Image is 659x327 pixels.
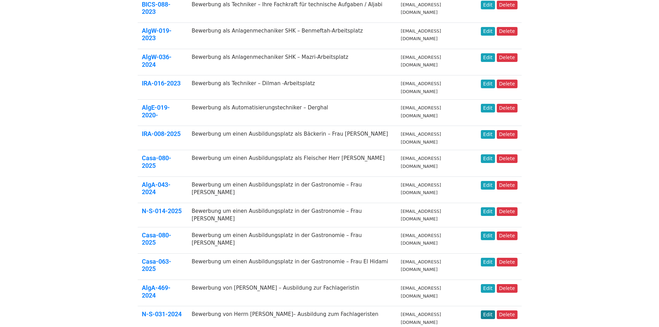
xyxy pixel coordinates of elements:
td: Bewerbung um einen Ausbildungsplatz in der Gastronomie – Frau [PERSON_NAME] [187,227,397,253]
a: Delete [497,27,518,36]
a: AlgE-019-2020- [142,104,170,119]
a: Edit [481,27,495,36]
a: Delete [497,181,518,190]
a: Edit [481,181,495,190]
small: [EMAIL_ADDRESS][DOMAIN_NAME] [401,182,441,196]
a: Edit [481,310,495,319]
a: Edit [481,80,495,88]
td: Bewerbung um einen Ausbildungsplatz in der Gastronomie – Frau [PERSON_NAME] [187,203,397,227]
a: Edit [481,1,495,9]
small: [EMAIL_ADDRESS][DOMAIN_NAME] [401,312,441,325]
a: Delete [497,207,518,216]
a: IRA-016-2023 [142,80,181,87]
a: AlgW-036-2024 [142,53,172,68]
a: Delete [497,258,518,266]
td: Bewerbung von [PERSON_NAME] – Ausbildung zur Fachlageristin [187,280,397,306]
a: Casa-080-2025 [142,231,171,246]
td: Bewerbung um einen Ausbildungsplatz in der Gastronomie – Frau El Hidami [187,253,397,280]
td: Bewerbung als Anlagenmechaniker SHK – Benmeftah-Arbeitsplatz [187,22,397,49]
a: Casa-063-2025 [142,258,171,273]
small: [EMAIL_ADDRESS][DOMAIN_NAME] [401,105,441,118]
small: [EMAIL_ADDRESS][DOMAIN_NAME] [401,81,441,94]
iframe: Chat Widget [624,294,659,327]
a: Delete [497,154,518,163]
a: N-S-014-2025 [142,207,182,215]
small: [EMAIL_ADDRESS][DOMAIN_NAME] [401,2,441,15]
a: AlgA-469-2024 [142,284,171,299]
small: [EMAIL_ADDRESS][DOMAIN_NAME] [401,131,441,145]
small: [EMAIL_ADDRESS][DOMAIN_NAME] [401,28,441,42]
small: [EMAIL_ADDRESS][DOMAIN_NAME] [401,285,441,299]
a: Edit [481,53,495,62]
a: Edit [481,284,495,293]
td: Bewerbung als Automatisierungstechniker – Derghal [187,100,397,126]
div: Chat-Widget [624,294,659,327]
small: [EMAIL_ADDRESS][DOMAIN_NAME] [401,233,441,246]
a: Delete [497,104,518,112]
td: Bewerbung um einen Ausbildungsplatz als Bäckerin – Frau [PERSON_NAME] [187,126,397,150]
a: Casa-080-2025 [142,154,171,169]
small: [EMAIL_ADDRESS][DOMAIN_NAME] [401,259,441,272]
small: [EMAIL_ADDRESS][DOMAIN_NAME] [401,209,441,222]
small: [EMAIL_ADDRESS][DOMAIN_NAME] [401,156,441,169]
a: Delete [497,310,518,319]
a: Edit [481,154,495,163]
a: Edit [481,258,495,266]
a: AlgW-019-2023 [142,27,172,42]
a: Delete [497,80,518,88]
a: BICS-088-2023 [142,1,171,16]
a: Edit [481,231,495,240]
a: Delete [497,53,518,62]
a: Edit [481,104,495,112]
a: Delete [497,130,518,139]
a: IRA-008-2025 [142,130,181,137]
td: Bewerbung als Techniker – Dilman -Arbeitsplatz [187,75,397,100]
td: Bewerbung um einen Ausbildungsplatz in der Gastronomie – Frau [PERSON_NAME] [187,176,397,203]
a: Edit [481,207,495,216]
a: Delete [497,231,518,240]
a: AlgA-043-2024 [142,181,171,196]
td: Bewerbung als Anlagenmechaniker SHK – Mazri-Arbeitsplatz [187,49,397,75]
a: Edit [481,130,495,139]
a: Delete [497,1,518,9]
a: N-S-031-2024 [142,310,182,318]
a: Delete [497,284,518,293]
td: Bewerbung um einen Ausbildungsplatz als Fleischer Herr [PERSON_NAME] [187,150,397,176]
small: [EMAIL_ADDRESS][DOMAIN_NAME] [401,55,441,68]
